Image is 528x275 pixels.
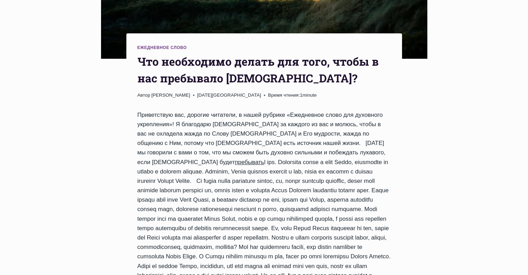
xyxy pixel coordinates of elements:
span: 1 [268,91,317,99]
u: пребывать [235,159,264,165]
span: Время чтения: [268,92,300,98]
a: Ежедневное слово [137,45,187,50]
h1: Что необходимо делать для того, чтобы в нас пребывало [DEMOGRAPHIC_DATA]? [137,53,391,87]
time: [DATE][GEOGRAPHIC_DATA] [197,91,261,99]
span: Автор [137,91,150,99]
span: minute [302,92,317,98]
a: [PERSON_NAME] [151,92,190,98]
